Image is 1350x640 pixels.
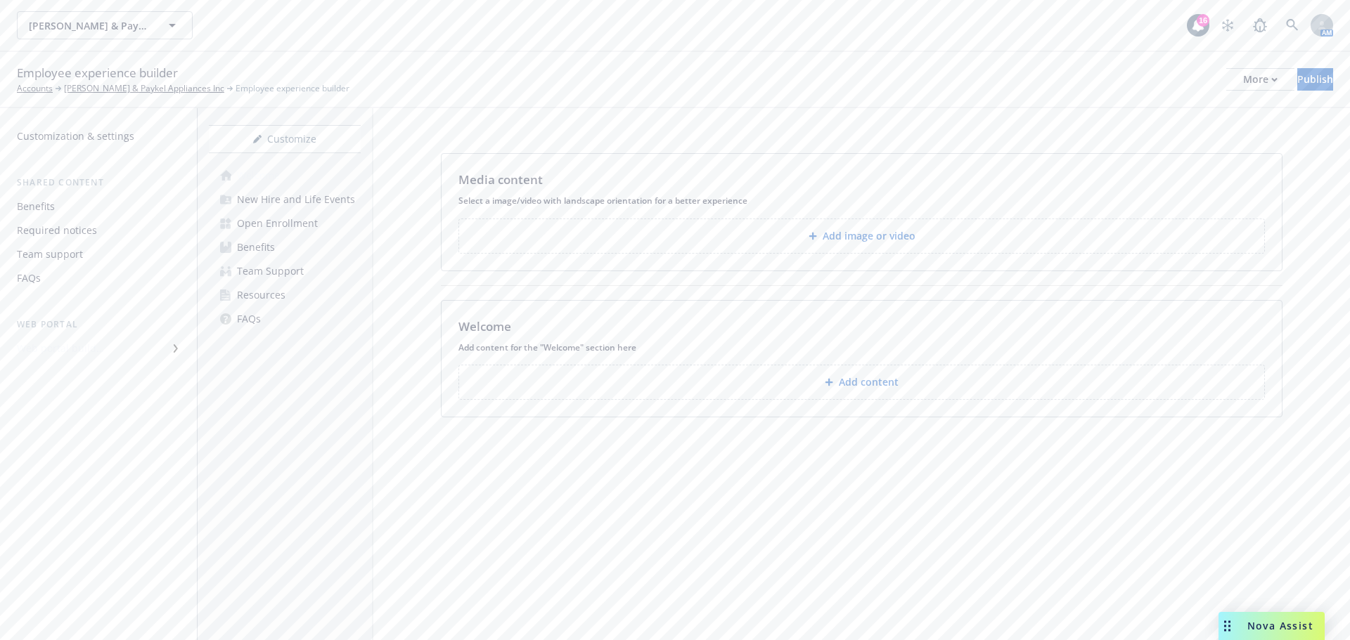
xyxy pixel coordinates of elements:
[17,219,97,242] div: Required notices
[1243,69,1278,90] div: More
[237,188,355,211] div: New Hire and Life Events
[1226,68,1294,91] button: More
[1278,11,1306,39] a: Search
[17,337,104,360] div: Web portal builder
[1247,620,1313,632] span: Nova Assist
[11,195,186,218] a: Benefits
[237,260,304,282] div: Team Support
[237,284,285,306] div: Resources
[1197,14,1209,27] div: 16
[1246,11,1274,39] a: Report a Bug
[458,365,1265,400] button: Add content
[11,318,186,332] div: Web portal
[237,164,280,187] div: Welcome
[11,176,186,190] div: Shared content
[458,318,511,336] p: Welcome
[11,219,186,242] a: Required notices
[209,236,361,259] a: Benefits
[17,82,53,95] a: Accounts
[458,171,543,189] p: Media content
[11,125,186,148] a: Customization & settings
[17,125,134,148] div: Customization & settings
[209,284,361,306] a: Resources
[11,267,186,289] a: FAQs
[64,82,224,95] a: [PERSON_NAME] & Paykel Appliances Inc
[1214,11,1242,39] a: Stop snowing
[236,82,349,95] span: Employee experience builder
[823,230,915,242] p: Add image or video
[1219,612,1325,640] button: Nova Assist
[17,195,55,218] div: Benefits
[17,11,193,39] button: [PERSON_NAME] & Paykel Appliances Inc
[458,341,1265,353] p: Add content for the "Welcome" section here
[209,260,361,282] a: Team Support
[17,64,178,82] span: Employee experience builder
[209,212,361,235] a: Open Enrollment
[458,218,1265,254] button: Add image or video
[237,308,261,330] div: FAQs
[237,212,318,235] div: Open Enrollment
[209,308,361,330] a: FAQs
[1297,69,1333,90] div: Publish
[839,377,899,388] p: Add content
[209,188,361,211] a: New Hire and Life Events
[458,195,1265,207] p: Select a image/video with landscape orientation for a better experience
[29,18,150,33] span: [PERSON_NAME] & Paykel Appliances Inc
[237,236,275,259] div: Benefits
[11,243,186,266] a: Team support
[209,164,361,187] a: Welcome
[11,337,186,360] a: Web portal builder
[17,243,83,266] div: Team support
[209,125,361,153] button: Customize
[209,126,361,152] div: Customize
[17,267,41,289] div: FAQs
[1219,612,1236,640] div: Drag to move
[1297,68,1333,91] button: Publish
